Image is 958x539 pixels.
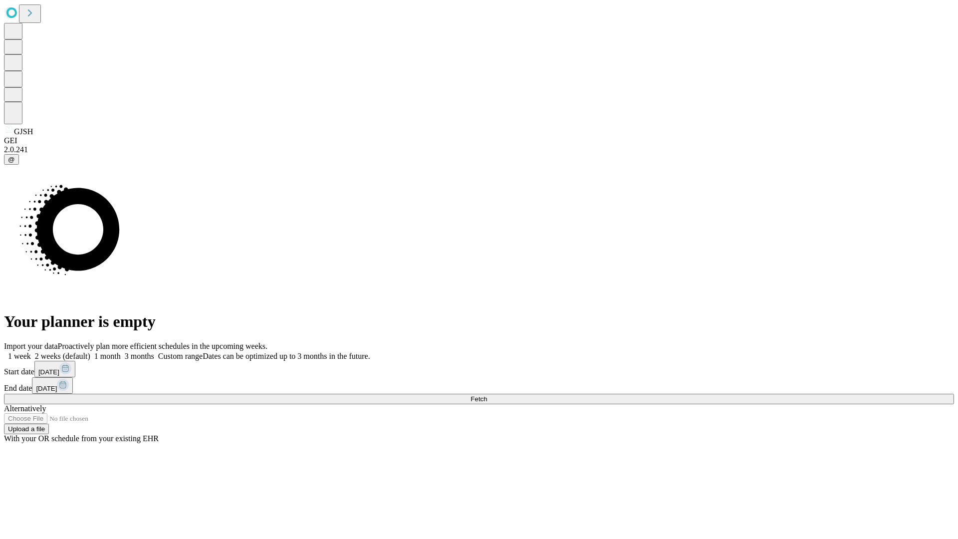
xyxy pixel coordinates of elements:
button: Fetch [4,394,954,404]
h1: Your planner is empty [4,312,954,331]
span: Proactively plan more efficient schedules in the upcoming weeks. [58,342,267,350]
span: 3 months [125,352,154,360]
button: [DATE] [32,377,73,394]
div: GEI [4,136,954,145]
span: Alternatively [4,404,46,413]
span: 1 month [94,352,121,360]
span: @ [8,156,15,163]
button: [DATE] [34,361,75,377]
div: Start date [4,361,954,377]
div: 2.0.241 [4,145,954,154]
span: [DATE] [38,368,59,376]
button: @ [4,154,19,165]
span: Custom range [158,352,203,360]
span: 1 week [8,352,31,360]
span: Import your data [4,342,58,350]
span: Dates can be optimized up to 3 months in the future. [203,352,370,360]
button: Upload a file [4,424,49,434]
span: GJSH [14,127,33,136]
span: Fetch [471,395,487,403]
span: With your OR schedule from your existing EHR [4,434,159,443]
span: 2 weeks (default) [35,352,90,360]
span: [DATE] [36,385,57,392]
div: End date [4,377,954,394]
